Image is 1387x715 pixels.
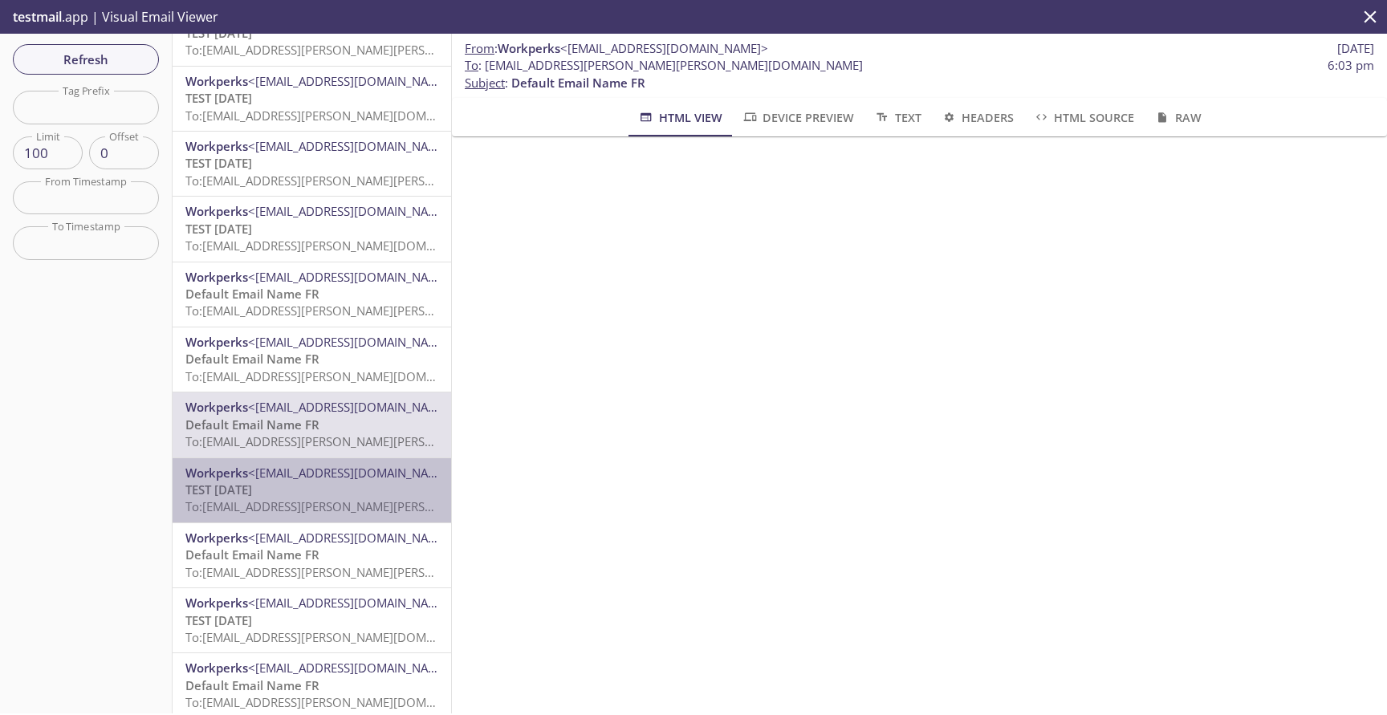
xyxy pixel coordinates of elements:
span: Raw [1153,108,1201,128]
span: Headers [941,108,1014,128]
span: TEST [DATE] [185,90,252,106]
span: From [465,40,494,56]
span: : [465,40,768,57]
span: : [EMAIL_ADDRESS][PERSON_NAME][PERSON_NAME][DOMAIN_NAME] [465,57,863,74]
span: TEST [DATE] [185,481,252,498]
span: <[EMAIL_ADDRESS][DOMAIN_NAME]> [248,399,456,415]
span: 6:03 pm [1328,57,1374,74]
div: Workperks<[EMAIL_ADDRESS][DOMAIN_NAME]>TEST [DATE]To:[EMAIL_ADDRESS][PERSON_NAME][PERSON_NAME][DO... [173,1,451,65]
span: <[EMAIL_ADDRESS][DOMAIN_NAME]> [560,40,768,56]
div: Workperks<[EMAIL_ADDRESS][DOMAIN_NAME]>TEST [DATE]To:[EMAIL_ADDRESS][PERSON_NAME][PERSON_NAME][DO... [173,132,451,196]
span: Workperks [185,465,248,481]
span: To: [EMAIL_ADDRESS][PERSON_NAME][DOMAIN_NAME] [185,694,488,710]
span: <[EMAIL_ADDRESS][DOMAIN_NAME]> [248,203,456,219]
span: TEST [DATE] [185,25,252,41]
span: Workperks [185,399,248,415]
span: To: [EMAIL_ADDRESS][PERSON_NAME][PERSON_NAME][DOMAIN_NAME] [185,173,580,189]
span: <[EMAIL_ADDRESS][DOMAIN_NAME]> [248,595,456,611]
span: Default Email Name FR [511,75,645,91]
span: <[EMAIL_ADDRESS][DOMAIN_NAME]> [248,269,456,285]
span: testmail [13,8,62,26]
span: Device Preview [742,108,854,128]
div: Workperks<[EMAIL_ADDRESS][DOMAIN_NAME]>Default Email Name FRTo:[EMAIL_ADDRESS][PERSON_NAME][PERSO... [173,262,451,327]
span: Text [873,108,921,128]
span: Workperks [185,138,248,154]
span: [DATE] [1337,40,1374,57]
span: To: [EMAIL_ADDRESS][PERSON_NAME][PERSON_NAME][DOMAIN_NAME] [185,42,580,58]
span: To: [EMAIL_ADDRESS][PERSON_NAME][DOMAIN_NAME] [185,108,488,124]
span: To [465,57,478,73]
span: Refresh [26,49,146,70]
span: To: [EMAIL_ADDRESS][PERSON_NAME][PERSON_NAME][DOMAIN_NAME] [185,564,580,580]
span: Default Email Name FR [185,416,319,433]
span: To: [EMAIL_ADDRESS][PERSON_NAME][DOMAIN_NAME] [185,368,488,384]
span: To: [EMAIL_ADDRESS][PERSON_NAME][PERSON_NAME][DOMAIN_NAME] [185,498,580,514]
span: To: [EMAIL_ADDRESS][PERSON_NAME][PERSON_NAME][DOMAIN_NAME] [185,433,580,449]
span: TEST [DATE] [185,155,252,171]
span: Default Email Name FR [185,677,319,693]
span: TEST [DATE] [185,612,252,628]
span: To: [EMAIL_ADDRESS][PERSON_NAME][DOMAIN_NAME] [185,629,488,645]
span: <[EMAIL_ADDRESS][DOMAIN_NAME]> [248,138,456,154]
span: Workperks [185,73,248,89]
span: TEST [DATE] [185,221,252,237]
span: <[EMAIL_ADDRESS][DOMAIN_NAME]> [248,334,456,350]
div: Workperks<[EMAIL_ADDRESS][DOMAIN_NAME]>Default Email Name FRTo:[EMAIL_ADDRESS][PERSON_NAME][DOMAI... [173,327,451,392]
span: Workperks [185,334,248,350]
span: <[EMAIL_ADDRESS][DOMAIN_NAME]> [248,73,456,89]
span: To: [EMAIL_ADDRESS][PERSON_NAME][DOMAIN_NAME] [185,238,488,254]
span: HTML View [637,108,722,128]
span: Workperks [185,203,248,219]
div: Workperks<[EMAIL_ADDRESS][DOMAIN_NAME]>TEST [DATE]To:[EMAIL_ADDRESS][PERSON_NAME][DOMAIN_NAME] [173,67,451,131]
span: HTML Source [1033,108,1134,128]
p: : [465,57,1374,91]
span: Default Email Name FR [185,286,319,302]
span: Default Email Name FR [185,351,319,367]
span: Subject [465,75,505,91]
div: Workperks<[EMAIL_ADDRESS][DOMAIN_NAME]>Default Email Name FRTo:[EMAIL_ADDRESS][PERSON_NAME][PERSO... [173,523,451,587]
span: Workperks [185,530,248,546]
div: Workperks<[EMAIL_ADDRESS][DOMAIN_NAME]>Default Email Name FRTo:[EMAIL_ADDRESS][PERSON_NAME][PERSO... [173,392,451,457]
span: To: [EMAIL_ADDRESS][PERSON_NAME][PERSON_NAME][DOMAIN_NAME] [185,303,580,319]
span: <[EMAIL_ADDRESS][DOMAIN_NAME]> [248,660,456,676]
span: <[EMAIL_ADDRESS][DOMAIN_NAME]> [248,530,456,546]
button: Refresh [13,44,159,75]
span: Workperks [185,660,248,676]
span: Default Email Name FR [185,546,319,563]
span: Workperks [185,269,248,285]
div: Workperks<[EMAIL_ADDRESS][DOMAIN_NAME]>TEST [DATE]To:[EMAIL_ADDRESS][PERSON_NAME][DOMAIN_NAME] [173,197,451,261]
span: <[EMAIL_ADDRESS][DOMAIN_NAME]> [248,465,456,481]
div: Workperks<[EMAIL_ADDRESS][DOMAIN_NAME]>TEST [DATE]To:[EMAIL_ADDRESS][PERSON_NAME][PERSON_NAME][DO... [173,458,451,522]
span: Workperks [185,595,248,611]
span: Workperks [498,40,560,56]
div: Workperks<[EMAIL_ADDRESS][DOMAIN_NAME]>TEST [DATE]To:[EMAIL_ADDRESS][PERSON_NAME][DOMAIN_NAME] [173,588,451,652]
